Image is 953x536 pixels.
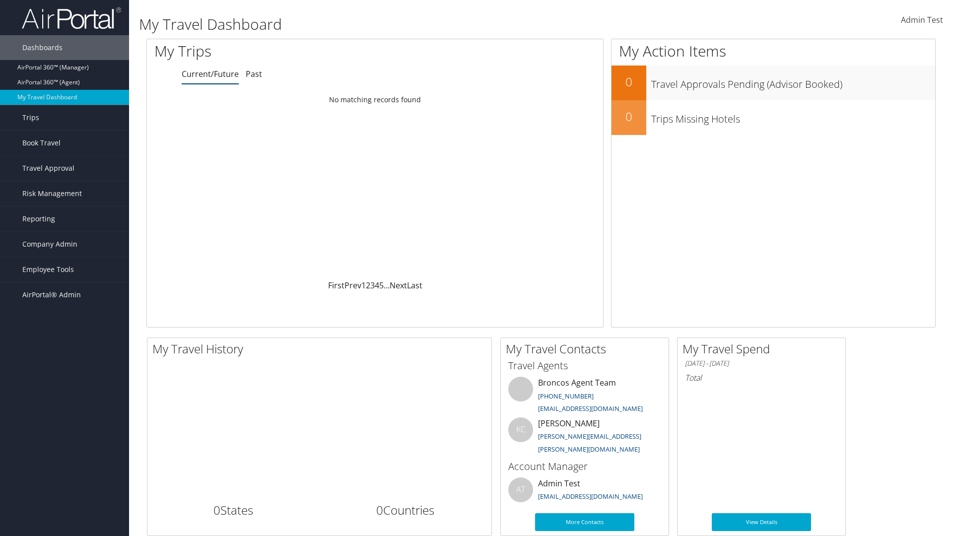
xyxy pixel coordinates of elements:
h3: Travel Agents [508,359,661,373]
a: 4 [375,280,379,291]
span: Reporting [22,206,55,231]
span: Trips [22,105,39,130]
span: 0 [376,502,383,518]
a: Last [407,280,422,291]
h2: Countries [327,502,484,519]
span: … [384,280,390,291]
h1: My Travel Dashboard [139,14,675,35]
span: Employee Tools [22,257,74,282]
a: 2 [366,280,370,291]
h2: My Travel History [152,340,491,357]
span: Book Travel [22,131,61,155]
h6: Total [685,372,838,383]
h2: My Travel Contacts [506,340,669,357]
a: More Contacts [535,513,634,531]
a: 0Trips Missing Hotels [612,100,935,135]
a: View Details [712,513,811,531]
a: 0Travel Approvals Pending (Advisor Booked) [612,66,935,100]
a: 5 [379,280,384,291]
a: [PERSON_NAME][EMAIL_ADDRESS][PERSON_NAME][DOMAIN_NAME] [538,432,641,454]
a: [EMAIL_ADDRESS][DOMAIN_NAME] [538,404,643,413]
div: AT [508,477,533,502]
a: [PHONE_NUMBER] [538,392,594,401]
h2: States [155,502,312,519]
h3: Trips Missing Hotels [651,107,935,126]
a: [EMAIL_ADDRESS][DOMAIN_NAME] [538,492,643,501]
a: Next [390,280,407,291]
span: 0 [213,502,220,518]
li: Admin Test [503,477,666,510]
h2: 0 [612,108,646,125]
span: Dashboards [22,35,63,60]
a: Admin Test [901,5,943,36]
li: [PERSON_NAME] [503,417,666,458]
span: Admin Test [901,14,943,25]
span: Travel Approval [22,156,74,181]
h6: [DATE] - [DATE] [685,359,838,368]
h1: My Trips [154,41,406,62]
h1: My Action Items [612,41,935,62]
h3: Travel Approvals Pending (Advisor Booked) [651,72,935,91]
span: Risk Management [22,181,82,206]
span: Company Admin [22,232,77,257]
h2: My Travel Spend [682,340,845,357]
a: First [328,280,344,291]
a: Prev [344,280,361,291]
a: 1 [361,280,366,291]
a: 3 [370,280,375,291]
span: AirPortal® Admin [22,282,81,307]
li: Broncos Agent Team [503,377,666,417]
img: airportal-logo.png [22,6,121,30]
a: Current/Future [182,68,239,79]
h3: Account Manager [508,460,661,473]
div: KC [508,417,533,442]
h2: 0 [612,73,646,90]
a: Past [246,68,262,79]
td: No matching records found [147,91,603,109]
